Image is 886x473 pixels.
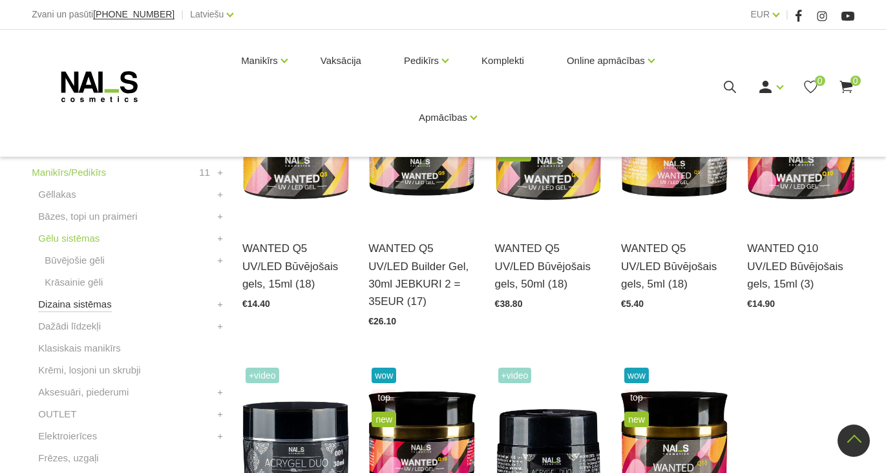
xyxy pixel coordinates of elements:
[624,368,649,383] span: wow
[38,406,76,422] a: OUTLET
[621,240,728,293] a: WANTED Q5 UV/LED Būvējošais gels, 5ml (18)
[786,6,788,23] span: |
[199,165,210,180] span: 11
[246,368,279,383] span: +Video
[32,6,174,23] div: Zvani un pasūti
[45,253,105,268] a: Būvējošie gēli
[242,240,349,293] a: WANTED Q5 UV/LED Būvējošais gels, 15ml (18)
[38,384,129,400] a: Aksesuāri, piederumi
[93,10,174,19] a: [PHONE_NUMBER]
[45,275,103,290] a: Krāsainie gēli
[368,316,396,326] span: €26.10
[38,209,137,224] a: Bāzes, topi un praimeri
[32,165,106,180] a: Manikīrs/Pedikīrs
[372,368,396,383] span: wow
[38,319,101,334] a: Dažādi līdzekļi
[241,35,278,87] a: Manikīrs
[815,76,825,86] span: 0
[217,209,223,224] a: +
[751,6,770,22] a: EUR
[38,231,100,246] a: Gēlu sistēmas
[495,299,523,309] span: €38.80
[419,92,467,143] a: Apmācības
[242,299,270,309] span: €14.40
[567,35,645,87] a: Online apmācības
[372,390,396,405] span: top
[38,450,98,466] a: Frēzes, uzgaļi
[368,240,475,310] a: WANTED Q5 UV/LED Builder Gel, 30ml JEBKURI 2 = 35EUR (17)
[850,76,861,86] span: 0
[372,412,396,427] span: new
[310,30,372,92] a: Vaksācija
[471,30,534,92] a: Komplekti
[838,79,854,95] a: 0
[217,297,223,312] a: +
[747,240,854,293] a: WANTED Q10 UV/LED Būvējošais gels, 15ml (3)
[404,35,439,87] a: Pedikīrs
[217,384,223,400] a: +
[38,187,76,202] a: Gēllakas
[498,368,532,383] span: +Video
[93,9,174,19] span: [PHONE_NUMBER]
[38,363,140,378] a: Krēmi, losjoni un skrubji
[38,428,97,444] a: Elektroierīces
[190,6,224,22] a: Latviešu
[217,428,223,444] a: +
[38,341,121,356] a: Klasiskais manikīrs
[181,6,184,23] span: |
[624,412,649,427] span: new
[217,187,223,202] a: +
[621,299,644,309] span: €5.40
[217,165,223,180] a: +
[624,390,649,405] span: top
[217,231,223,246] a: +
[803,79,819,95] a: 0
[495,240,602,293] a: WANTED Q5 UV/LED Būvējošais gels, 50ml (18)
[217,319,223,334] a: +
[217,253,223,268] a: +
[747,299,775,309] span: €14.90
[217,406,223,422] a: +
[38,297,111,312] a: Dizaina sistēmas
